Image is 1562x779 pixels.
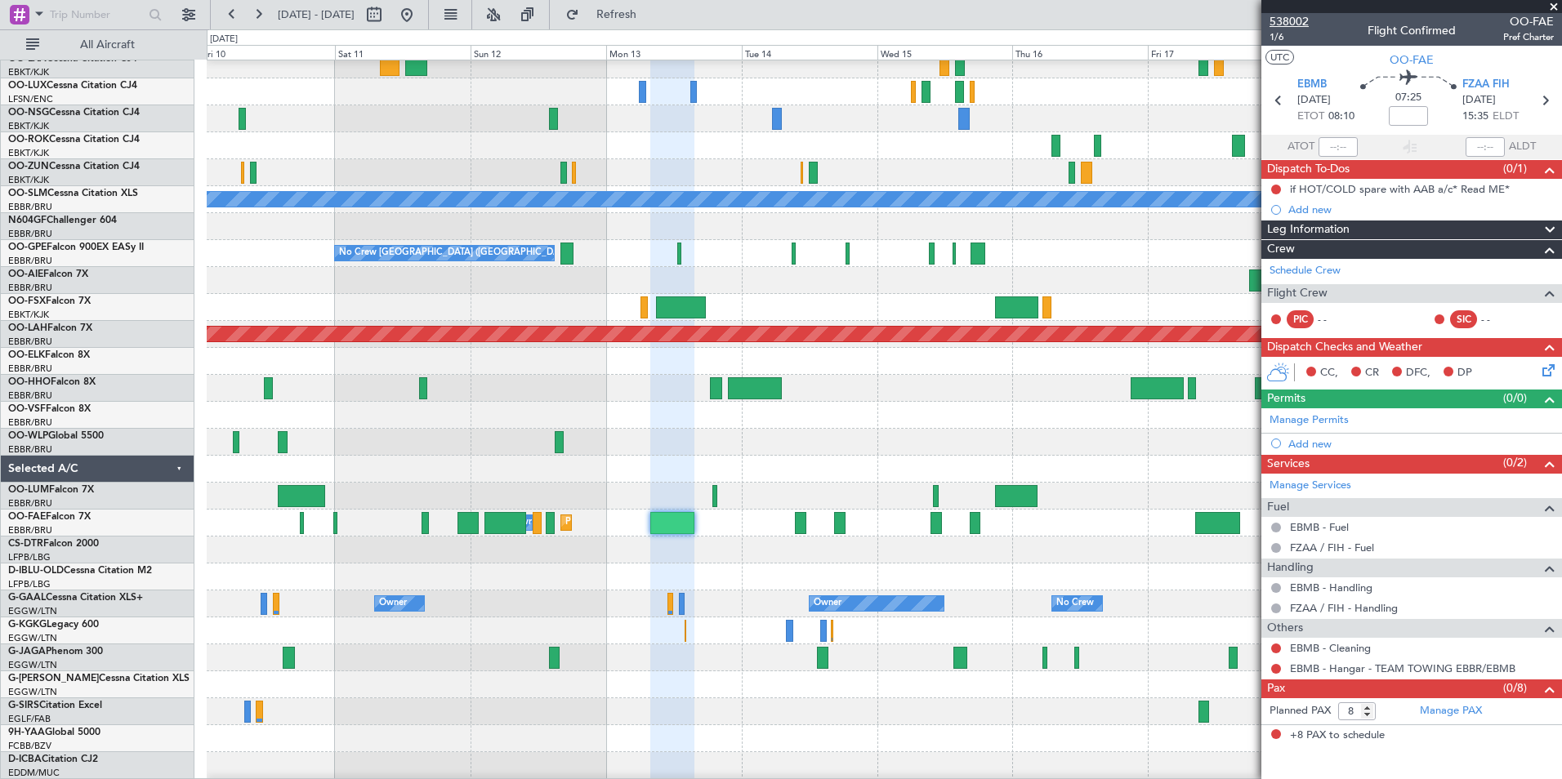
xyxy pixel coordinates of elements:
a: EBMB - Handling [1290,581,1372,594]
a: EGGW/LTN [8,659,57,671]
span: CC, [1320,365,1338,381]
a: G-JAGAPhenom 300 [8,647,103,657]
a: EBBR/BRU [8,282,52,294]
div: Flight Confirmed [1368,22,1456,39]
a: LFSN/ENC [8,93,53,105]
a: FCBB/BZV [8,740,51,752]
a: OO-HHOFalcon 8X [8,377,96,387]
span: G-GAAL [8,593,46,603]
div: Tue 14 [742,45,877,60]
button: Refresh [558,2,656,28]
a: EBKT/KJK [8,66,49,78]
a: Schedule Crew [1270,263,1341,279]
span: +8 PAX to schedule [1290,728,1385,744]
a: EBKT/KJK [8,309,49,321]
span: Fuel [1267,498,1289,517]
span: [DATE] [1462,92,1496,109]
span: Permits [1267,389,1305,408]
span: OO-GPE [8,243,47,252]
a: EBMB - Fuel [1290,520,1349,534]
a: EBBR/BRU [8,255,52,267]
a: G-[PERSON_NAME]Cessna Citation XLS [8,674,190,683]
span: (0/0) [1503,389,1527,407]
a: EBBR/BRU [8,228,52,240]
span: DFC, [1406,365,1430,381]
a: EBBR/BRU [8,443,52,456]
span: OO-FAE [8,512,46,522]
a: 9H-YAAGlobal 5000 [8,728,100,737]
a: EBBR/BRU [8,363,52,375]
div: Fri 10 [199,45,335,60]
span: OO-LUM [8,485,49,495]
span: G-[PERSON_NAME] [8,674,99,683]
a: EBMB - Hangar - TEAM TOWING EBBR/EBMB [1290,661,1515,675]
div: Wed 15 [877,45,1013,60]
label: Planned PAX [1270,703,1331,719]
span: OO-ROK [8,135,49,145]
a: OO-ELKFalcon 8X [8,350,90,360]
span: 08:10 [1328,109,1354,125]
div: No Crew [GEOGRAPHIC_DATA] ([GEOGRAPHIC_DATA] National) [339,241,613,265]
button: All Aircraft [18,32,177,58]
div: Owner [814,591,841,616]
span: OO-FAE [1503,13,1554,30]
span: OO-LAH [8,323,47,333]
div: Sat 11 [335,45,471,60]
span: FZAA FIH [1462,77,1510,93]
span: Pax [1267,679,1285,698]
span: 15:35 [1462,109,1488,125]
span: Others [1267,619,1303,638]
a: OO-VSFFalcon 8X [8,404,91,414]
span: OO-VSF [8,404,46,414]
span: OO-NSG [8,108,49,118]
span: Crew [1267,240,1295,259]
div: if HOT/COLD spare with AAB a/c* Read ME* [1290,182,1510,196]
span: [DATE] - [DATE] [278,7,355,22]
span: G-KGKG [8,620,47,630]
a: OO-LUMFalcon 7X [8,485,94,495]
a: EBBR/BRU [8,416,52,429]
a: LFPB/LBG [8,578,51,590]
div: Add new [1288,203,1554,216]
span: (0/1) [1503,160,1527,177]
span: Flight Crew [1267,284,1328,303]
div: Thu 16 [1012,45,1148,60]
span: 9H-YAA [8,728,45,737]
a: EBKT/KJK [8,174,49,186]
a: OO-LUXCessna Citation CJ4 [8,81,137,91]
a: OO-AIEFalcon 7X [8,269,88,279]
div: No Crew [1056,591,1094,616]
div: - - [1481,312,1518,327]
a: OO-NSGCessna Citation CJ4 [8,108,140,118]
div: Add new [1288,437,1554,451]
span: N604GF [8,216,47,225]
a: EGGW/LTN [8,632,57,644]
span: D-IBLU-OLD [8,566,64,576]
span: OO-WLP [8,431,48,441]
div: Owner [379,591,407,616]
span: OO-HHO [8,377,51,387]
a: OO-SLMCessna Citation XLS [8,189,138,198]
span: OO-SLM [8,189,47,198]
a: Manage PAX [1420,703,1482,719]
a: EBBR/BRU [8,201,52,213]
a: D-IBLU-OLDCessna Citation M2 [8,566,152,576]
input: Trip Number [50,2,144,27]
span: Leg Information [1267,220,1350,239]
span: G-SIRS [8,701,39,710]
div: Fri 17 [1148,45,1283,60]
div: [DATE] [210,33,238,47]
span: [DATE] [1297,92,1331,109]
span: OO-ZUN [8,162,49,171]
span: Services [1267,455,1310,474]
span: All Aircraft [42,39,172,51]
span: Pref Charter [1503,30,1554,44]
div: SIC [1450,310,1477,328]
span: ATOT [1288,139,1314,155]
span: 07:25 [1395,90,1421,106]
a: EBBR/BRU [8,497,52,510]
span: OO-FSX [8,296,46,306]
a: EGLF/FAB [8,713,51,725]
span: OO-ELK [8,350,45,360]
span: 538002 [1270,13,1309,30]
